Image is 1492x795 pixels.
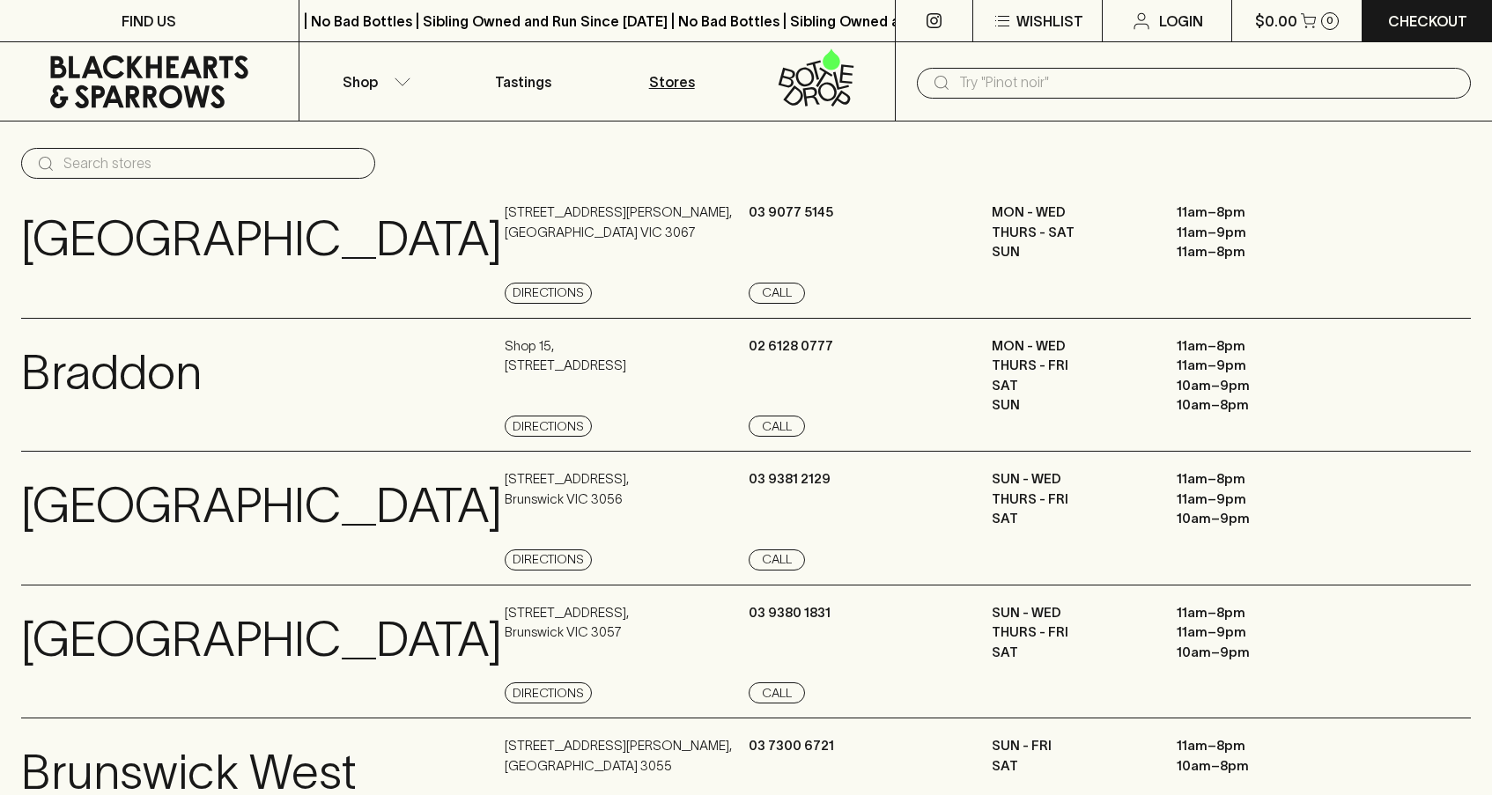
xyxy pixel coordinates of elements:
p: [STREET_ADDRESS][PERSON_NAME] , [GEOGRAPHIC_DATA] 3055 [505,736,732,776]
p: SAT [992,376,1150,396]
p: 11am – 8pm [1177,202,1335,223]
p: SUN [992,242,1150,262]
p: SUN [992,395,1150,416]
p: Tastings [495,71,551,92]
p: Stores [649,71,695,92]
p: Wishlist [1016,11,1083,32]
p: 10am – 9pm [1177,643,1335,663]
a: Call [749,416,805,437]
p: THURS - SAT [992,223,1150,243]
p: 10am – 8pm [1177,395,1335,416]
p: [STREET_ADDRESS] , Brunswick VIC 3057 [505,603,629,643]
a: Stores [597,42,746,121]
p: 03 7300 6721 [749,736,834,756]
p: SUN - WED [992,469,1150,490]
input: Search stores [63,150,361,178]
p: 03 9381 2129 [749,469,831,490]
p: [GEOGRAPHIC_DATA] [21,603,502,676]
p: 10am – 9pm [1177,376,1335,396]
a: Directions [505,416,592,437]
p: SUN - WED [992,603,1150,623]
p: [GEOGRAPHIC_DATA] [21,202,502,276]
p: 11am – 8pm [1177,469,1335,490]
p: SAT [992,756,1150,777]
p: SAT [992,643,1150,663]
p: 11am – 9pm [1177,223,1335,243]
p: 03 9380 1831 [749,603,831,623]
p: SUN - FRI [992,736,1150,756]
p: SAT [992,509,1150,529]
p: 02 6128 0777 [749,336,833,357]
a: Call [749,549,805,570]
p: 11am – 8pm [1177,336,1335,357]
p: Login [1159,11,1203,32]
p: Shop 15 , [STREET_ADDRESS] [505,336,626,376]
a: Tastings [448,42,597,121]
p: [GEOGRAPHIC_DATA] [21,469,502,542]
p: 11am – 8pm [1177,603,1335,623]
p: MON - WED [992,336,1150,357]
a: Directions [505,682,592,703]
input: Try "Pinot noir" [959,69,1457,97]
p: 11am – 8pm [1177,242,1335,262]
p: THURS - FRI [992,356,1150,376]
button: Shop [299,42,448,121]
p: Braddon [21,336,202,409]
p: 11am – 9pm [1177,622,1335,643]
a: Directions [505,549,592,570]
p: 11am – 9pm [1177,490,1335,510]
p: [STREET_ADDRESS] , Brunswick VIC 3056 [505,469,629,509]
p: 11am – 8pm [1177,736,1335,756]
p: $0.00 [1255,11,1297,32]
p: Checkout [1388,11,1467,32]
p: THURS - FRI [992,490,1150,510]
p: 10am – 8pm [1177,756,1335,777]
p: THURS - FRI [992,622,1150,643]
p: FIND US [122,11,176,32]
p: [STREET_ADDRESS][PERSON_NAME] , [GEOGRAPHIC_DATA] VIC 3067 [505,202,732,242]
p: 11am – 9pm [1177,356,1335,376]
p: MON - WED [992,202,1150,223]
a: Call [749,283,805,304]
p: 10am – 9pm [1177,509,1335,529]
p: Shop [343,71,378,92]
a: Call [749,682,805,703]
a: Directions [505,283,592,304]
p: 0 [1326,16,1333,26]
p: 03 9077 5145 [749,202,833,223]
